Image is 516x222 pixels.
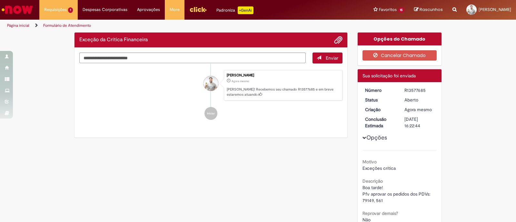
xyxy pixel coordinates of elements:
b: Reprovar demais? [362,210,398,216]
span: [PERSON_NAME] [479,7,511,12]
a: Rascunhos [414,7,443,13]
span: 1 [68,7,73,13]
span: Despesas Corporativas [83,6,127,13]
span: Favoritos [379,6,397,13]
li: Leonardo Peixoto Carvalho [79,70,342,101]
h2: Exceção da Crítica Financeira Histórico de tíquete [79,37,148,43]
ul: Trilhas de página [5,20,339,32]
div: R13577685 [404,87,434,93]
div: Padroniza [216,6,253,14]
a: Formulário de Atendimento [43,23,91,28]
span: Boa tarde! Pfv aprovar os pedidos dos PDVs: 79149, 561 [362,185,432,203]
div: Aberto [404,97,434,103]
ul: Histórico de tíquete [79,63,342,127]
b: Motivo [362,159,377,165]
span: Agora mesmo [404,107,432,112]
span: Aprovações [137,6,160,13]
textarea: Digite sua mensagem aqui... [79,53,306,63]
span: Agora mesmo [232,79,249,83]
span: Enviar [326,55,338,61]
div: Opções do Chamado [358,33,442,45]
b: Descrição [362,178,383,184]
time: 29/09/2025 15:22:41 [232,79,249,83]
div: Leonardo Peixoto Carvalho [203,76,218,91]
dt: Criação [360,106,400,113]
span: 15 [398,7,404,13]
dt: Status [360,97,400,103]
div: 29/09/2025 15:22:41 [404,106,434,113]
img: ServiceNow [1,3,34,16]
button: Enviar [313,53,342,63]
span: More [170,6,180,13]
p: +GenAi [238,6,253,14]
span: Exceções crítica [362,165,396,171]
button: Cancelar Chamado [362,50,437,61]
span: Rascunhos [420,6,443,13]
dt: Conclusão Estimada [360,116,400,129]
a: Página inicial [7,23,29,28]
dt: Número [360,87,400,93]
button: Adicionar anexos [334,36,342,44]
p: [PERSON_NAME]! Recebemos seu chamado R13577685 e em breve estaremos atuando. [227,87,339,97]
img: click_logo_yellow_360x200.png [189,5,207,14]
span: Sua solicitação foi enviada [362,73,416,79]
span: Requisições [44,6,67,13]
div: [PERSON_NAME] [227,73,339,77]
